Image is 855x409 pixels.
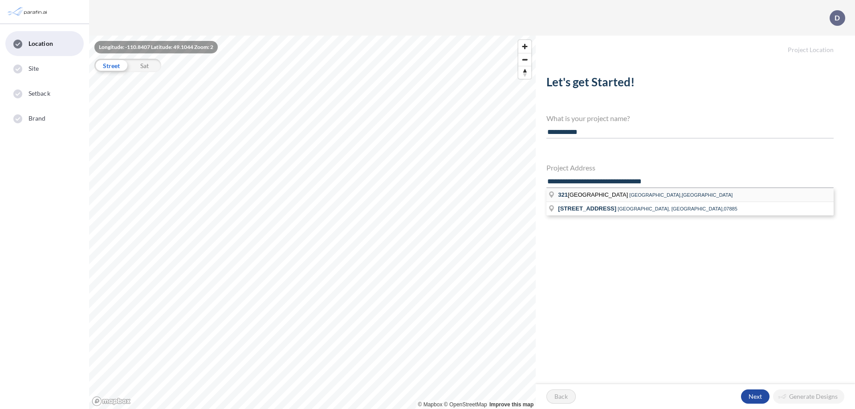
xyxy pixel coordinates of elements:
button: Zoom out [518,53,531,66]
a: Mapbox homepage [92,396,131,406]
span: [GEOGRAPHIC_DATA],[GEOGRAPHIC_DATA] [629,192,733,198]
h4: What is your project name? [546,114,834,122]
img: Parafin [7,4,50,20]
span: Setback [28,89,50,98]
a: OpenStreetMap [444,401,487,408]
span: [GEOGRAPHIC_DATA], [GEOGRAPHIC_DATA],07885 [618,206,737,211]
h4: Project Address [546,163,834,172]
span: [GEOGRAPHIC_DATA] [558,191,629,198]
div: Longitude: -110.8407 Latitude: 49.1044 Zoom: 2 [94,41,218,53]
button: Next [741,389,769,404]
div: Sat [128,59,161,72]
span: Location [28,39,53,48]
span: 321 [558,191,568,198]
span: Brand [28,114,46,123]
canvas: Map [89,36,536,409]
p: Next [749,392,762,401]
span: Site [28,64,39,73]
a: Mapbox [418,401,443,408]
div: Street [94,59,128,72]
p: D [835,14,840,22]
h2: Let's get Started! [546,75,834,93]
h5: Project Location [536,36,855,54]
a: Improve this map [489,401,533,408]
span: [STREET_ADDRESS] [558,205,616,212]
button: Zoom in [518,40,531,53]
button: Reset bearing to north [518,66,531,79]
